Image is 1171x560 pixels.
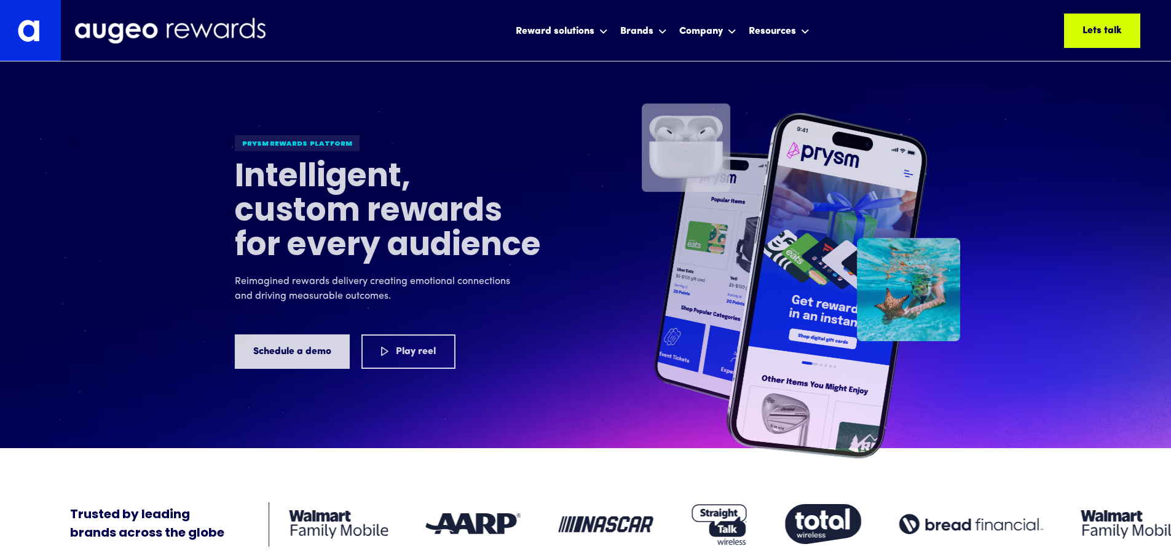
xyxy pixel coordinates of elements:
[234,334,349,368] a: Schedule a demo
[617,14,670,47] div: Brands
[516,24,594,39] div: Reward solutions
[234,135,359,151] div: Prysm Rewards platform
[746,14,813,47] div: Resources
[679,24,723,39] div: Company
[234,160,542,264] h1: Intelligent, custom rewards for every audience
[1064,14,1140,48] a: Lets talk
[361,334,455,368] a: Play reel
[620,24,653,39] div: Brands
[513,14,611,47] div: Reward solutions
[676,14,739,47] div: Company
[70,506,224,543] div: Trusted by leading brands across the globe
[749,24,796,39] div: Resources
[290,510,388,538] img: Client logo: Walmart Family Mobile
[234,274,517,303] p: Reimagined rewards delivery creating emotional connections and driving measurable outcomes.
